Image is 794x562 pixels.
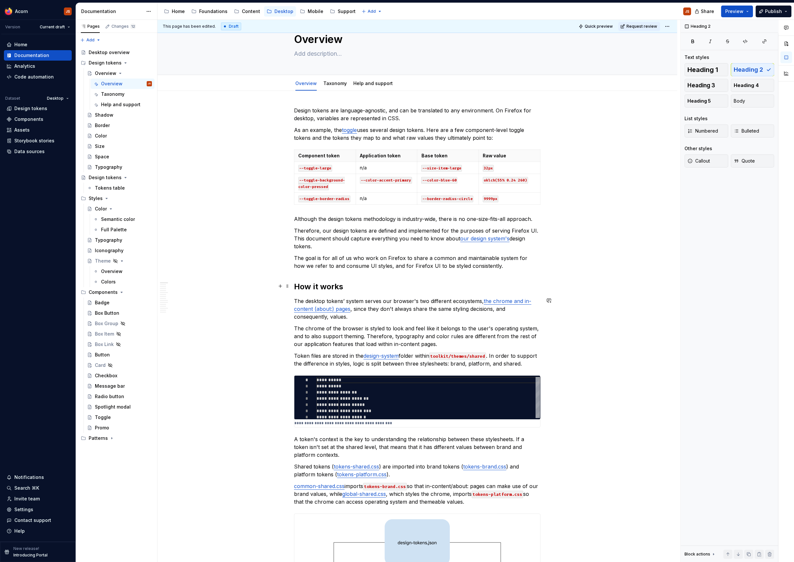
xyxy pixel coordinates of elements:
div: JS [148,80,151,87]
div: Color [95,133,107,139]
code: --color-blue-60 [421,177,457,184]
div: Documentation [14,52,49,59]
div: Desktop overview [89,49,130,56]
span: Current draft [40,24,65,30]
button: Quote [731,154,774,167]
span: Add [86,37,95,43]
a: Mobile [297,6,326,17]
div: Overview [101,80,123,87]
a: Invite team [4,494,72,504]
code: --border-radius-circle [421,195,473,202]
code: tokens-brand.css [363,483,407,490]
a: Home [161,6,187,17]
button: Current draft [37,22,73,32]
code: 9999px [483,195,498,202]
a: Overview [295,80,317,86]
div: Changes [111,24,136,29]
button: Add [360,7,384,16]
a: Design tokens [78,172,154,183]
a: tokens-shared.css [334,463,379,470]
div: Design tokens [89,60,122,66]
a: Checkbox [84,370,154,381]
div: Box Link [95,341,114,348]
div: Design tokens [14,105,47,112]
a: Colors [91,277,154,287]
div: Content [242,8,260,15]
a: Box Button [84,308,154,318]
span: Heading 4 [734,82,759,89]
button: Heading 4 [731,79,774,92]
div: Typography [95,164,122,170]
a: Button [84,350,154,360]
a: Overview [84,68,154,79]
code: --toggle-background-color-pressed [298,177,345,190]
a: Semantic color [91,214,154,224]
code: --toggle-large [298,165,332,172]
div: Assets [14,127,30,133]
a: Foundations [189,6,230,17]
p: Shared tokens ( ) are imported into brand tokens ( ) and platform tokens ( ). [294,463,540,478]
div: Card [95,362,106,368]
a: Box Group [84,318,154,329]
a: Help and support [353,80,393,86]
a: Tokens table [84,183,154,193]
img: 894890ef-b4b9-4142-abf4-a08b65caed53.png [5,7,12,15]
p: n/a [360,165,413,171]
a: Card [84,360,154,370]
div: Desktop [274,8,293,15]
div: Tokens table [95,185,125,191]
div: Help and support [351,76,395,90]
button: AcornJS [1,4,74,18]
a: Code automation [4,72,72,82]
div: Search ⌘K [14,485,39,491]
a: Badge [84,297,154,308]
a: Space [84,151,154,162]
a: common-shared.css [294,483,345,489]
span: Desktop [47,96,64,101]
a: Storybook stories [4,136,72,146]
div: Overview [95,70,116,77]
span: Body [734,98,745,104]
div: Version [5,24,20,30]
p: Therefore, our design tokens are defined and implemented for the purposes of serving Firefox UI. ... [294,227,540,250]
a: Radio button [84,391,154,402]
button: Notifications [4,472,72,483]
div: Home [172,8,185,15]
div: Settings [14,506,33,513]
div: Toggle [95,414,111,421]
p: As an example, the uses several design tokens. Here are a few component-level toggle tokens and t... [294,126,540,142]
a: Color [84,204,154,214]
div: Data sources [14,148,45,155]
div: Checkbox [95,372,117,379]
a: Settings [4,504,72,515]
div: Taxonomy [101,91,125,97]
span: This page has been edited. [163,24,216,29]
a: Toggle [84,412,154,423]
a: Analytics [4,61,72,71]
div: Patterns [78,433,154,443]
a: Typography [84,162,154,172]
a: Assets [4,125,72,135]
div: Button [95,352,110,358]
div: Code automation [14,74,54,80]
a: Taxonomy [323,80,347,86]
button: Add [78,36,103,45]
button: Contact support [4,515,72,526]
a: tokens-brand.css [463,463,506,470]
div: Components [14,116,43,122]
button: Heading 3 [684,79,728,92]
p: Token files are stored in the folder within . In order to support the difference in styles, logic... [294,352,540,367]
span: Share [701,8,714,15]
span: Publish [765,8,782,15]
div: JS [685,9,689,14]
a: Data sources [4,146,72,157]
code: toolkit/themes/shared [429,353,486,360]
div: Components [89,289,118,295]
a: Border [84,120,154,131]
a: Overview [91,266,154,277]
div: List styles [684,115,708,122]
div: Styles [78,193,154,204]
div: JS [66,9,70,14]
button: Share [691,6,718,17]
button: Numbered [684,124,728,137]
